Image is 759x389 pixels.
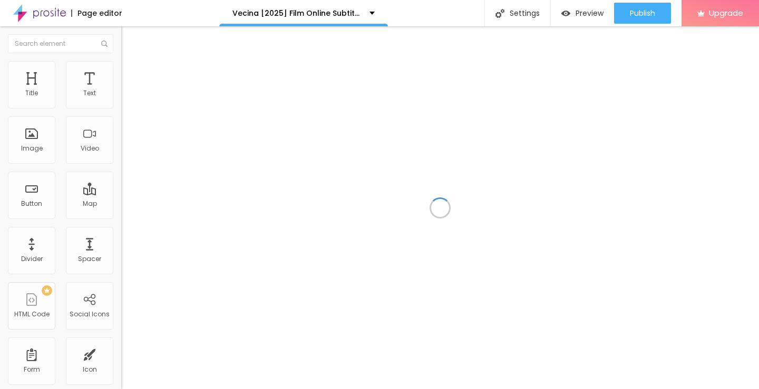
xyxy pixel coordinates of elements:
p: Vecina [2025] Film Online Subtitrat Română FULL HD [232,9,362,17]
div: Image [21,145,43,152]
div: Form [24,366,40,373]
input: Search element [8,34,113,53]
div: Social Icons [70,311,110,318]
div: Icon [83,366,97,373]
img: Icone [495,9,504,18]
div: Title [25,89,38,97]
div: Text [83,89,96,97]
div: Page editor [71,9,122,17]
div: Video [81,145,99,152]
button: Publish [614,3,671,24]
div: Spacer [78,255,101,263]
button: Preview [551,3,614,24]
span: Publish [630,9,655,17]
div: Button [21,200,42,207]
span: Upgrade [709,8,743,17]
img: view-1.svg [561,9,570,18]
img: Icone [101,41,108,47]
div: Map [83,200,97,207]
div: HTML Code [14,311,50,318]
div: Divider [21,255,43,263]
span: Preview [576,9,604,17]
